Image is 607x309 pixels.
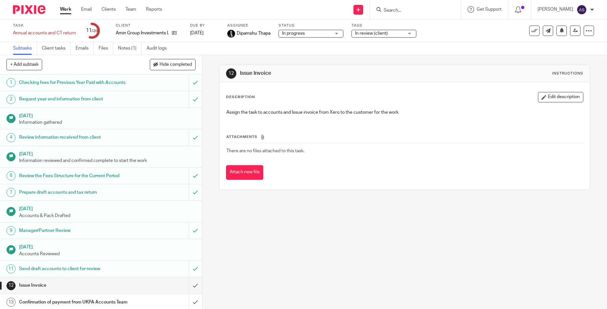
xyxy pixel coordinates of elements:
p: Assign the task to accounts and Issue invoice from Xero to the customer for the work [226,109,583,116]
span: Attachments [226,135,257,139]
h1: Issue Invoice [19,280,128,290]
a: Reassign task [570,26,580,36]
h1: Issue Invoice [240,70,419,77]
h1: [DATE] [19,149,196,157]
p: Information reviewed and confirmed complete to start the work [19,157,196,164]
h1: [DATE] [19,111,196,119]
h1: Review information received from client [19,132,128,142]
h1: [DATE] [19,204,196,212]
a: Emails [76,42,94,55]
div: 4 [6,133,16,142]
h1: Confirmation of payment from UKPA Accounts Team [19,297,128,307]
div: 11 [6,264,16,273]
a: Reports [146,6,162,13]
i: Open client page [172,30,177,35]
small: /20 [92,29,98,33]
label: Task [13,23,76,28]
div: Instructions [552,71,583,76]
div: Mark as to do [189,129,202,145]
label: Tags [351,23,416,28]
div: Mark as to do [189,261,202,277]
p: Accounts Reviewed [19,251,196,257]
h1: [DATE] [19,242,196,250]
button: Snooze task [556,26,567,36]
h1: Request year end information from client [19,94,128,104]
p: Information gathered [19,119,196,126]
button: Attach new file [226,165,263,180]
div: Mark as to do [189,223,202,239]
div: Mark as to do [189,184,202,200]
div: Mark as done [189,277,202,293]
img: Pixie [13,5,45,14]
div: Mark as to do [189,168,202,184]
a: Work [60,6,71,13]
h1: Send draft accounts to client for review [19,264,128,274]
a: Subtasks [13,42,37,55]
p: [PERSON_NAME] [538,6,573,13]
div: 9 [6,226,16,235]
p: Accounts & Pack Drafted [19,212,196,219]
span: In review (client) [355,31,388,36]
a: Files [99,42,113,55]
button: + Add subtask [6,59,42,70]
div: Annual accounts and CT return [13,30,76,36]
a: Client tasks [42,42,71,55]
a: Send new email to Amin Group Investments Ltd [543,26,553,36]
div: 12 [6,281,16,290]
div: 1 [6,78,16,87]
div: 12 [226,68,236,79]
div: 11 [86,27,98,34]
a: Clients [101,6,116,13]
span: Hide completed [160,62,192,67]
span: In progress [282,31,305,36]
label: Client [116,23,182,28]
p: Description [226,95,255,100]
span: Get Support [477,7,502,12]
input: Search [383,8,441,14]
h1: Checking fees for Previous Year Paid with Accounts [19,78,128,87]
div: 13 [6,298,16,307]
span: There are no files attached to this task. [226,149,304,153]
div: Mark as to do [189,91,202,107]
div: Mark as to do [189,74,202,91]
div: 2 [6,95,16,104]
div: 6 [6,171,16,180]
label: Status [279,23,343,28]
a: Team [125,6,136,13]
span: Dipamshu Thapa [237,30,270,37]
button: Hide completed [150,59,196,70]
h1: Review the Fees Structure for the Current Period [19,171,128,181]
div: 7 [6,188,16,197]
a: Audit logs [147,42,172,55]
label: Due by [190,23,219,28]
img: svg%3E [577,5,587,15]
h1: Prepare draft accounts and tax return [19,188,128,197]
a: Notes (1) [118,42,142,55]
a: Email [81,6,92,13]
span: [DATE] [190,31,204,35]
img: Dipamshu Thapa [227,30,235,38]
label: Assignee [227,23,270,28]
button: Edit description [538,92,583,102]
p: Amin Group Investments Ltd [116,30,169,36]
h1: Manager/Partner Review [19,226,128,235]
